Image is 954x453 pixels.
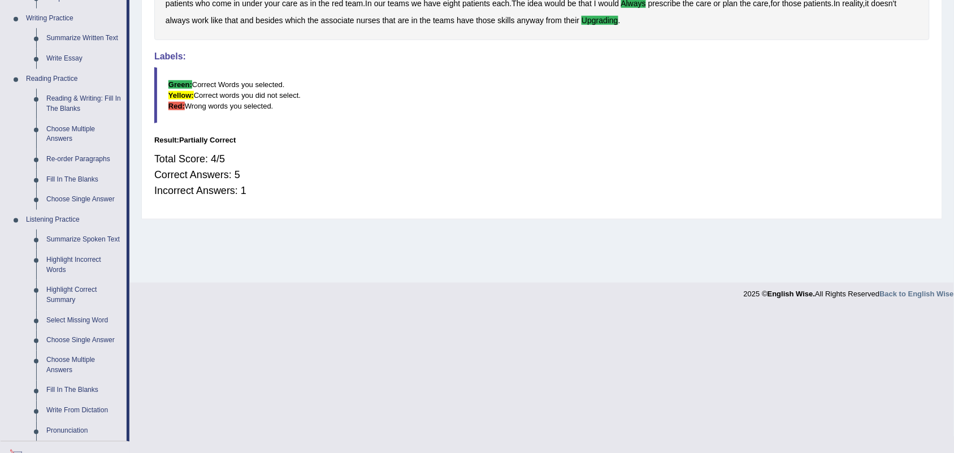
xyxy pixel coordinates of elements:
b: their [564,16,579,25]
b: Green: [168,80,192,89]
div: Result: [154,135,930,145]
b: which [285,16,306,25]
a: Pronunciation [41,421,127,442]
b: that [225,16,238,25]
a: Write From Dictation [41,401,127,421]
b: have [457,16,474,25]
b: always [166,16,190,25]
div: 2025 © All Rights Reserved [744,283,954,299]
a: Back to English Wise [880,290,954,298]
b: teams [433,16,454,25]
b: and [240,16,253,25]
b: the [420,16,431,25]
b: that [383,16,396,25]
a: Reading Practice [21,69,127,89]
a: Write Essay [41,49,127,69]
b: the [307,16,318,25]
b: are [398,16,409,25]
a: Summarize Spoken Text [41,230,127,250]
b: nurses [357,16,380,25]
b: upgrading [582,16,618,25]
b: work [192,16,209,25]
b: skills [498,16,515,25]
b: besides [256,16,283,25]
a: Fill In The Blanks [41,381,127,401]
a: Highlight Correct Summary [41,280,127,310]
a: Reading & Writing: Fill In The Blanks [41,89,127,119]
a: Summarize Written Text [41,28,127,49]
a: Highlight Incorrect Words [41,250,127,280]
b: those [476,16,496,25]
a: Select Missing Word [41,310,127,331]
b: from [546,16,562,25]
a: Choose Multiple Answers [41,119,127,149]
a: Listening Practice [21,210,127,230]
a: Re-order Paragraphs [41,149,127,170]
div: Total Score: 4/5 Correct Answers: 5 Incorrect Answers: 1 [154,145,930,204]
b: anyway [517,16,544,25]
b: Yellow: [168,91,194,100]
b: Red: [168,102,185,110]
a: Fill In The Blanks [41,170,127,190]
blockquote: Correct Words you selected. Correct words you did not select. Wrong words you selected. [154,67,930,123]
a: Choose Single Answer [41,330,127,351]
h4: Labels: [154,51,930,62]
a: Choose Multiple Answers [41,351,127,381]
b: associate [321,16,354,25]
a: Writing Practice [21,8,127,29]
b: like [211,16,223,25]
a: Choose Single Answer [41,189,127,210]
strong: English Wise. [767,290,815,298]
b: in [411,16,418,25]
